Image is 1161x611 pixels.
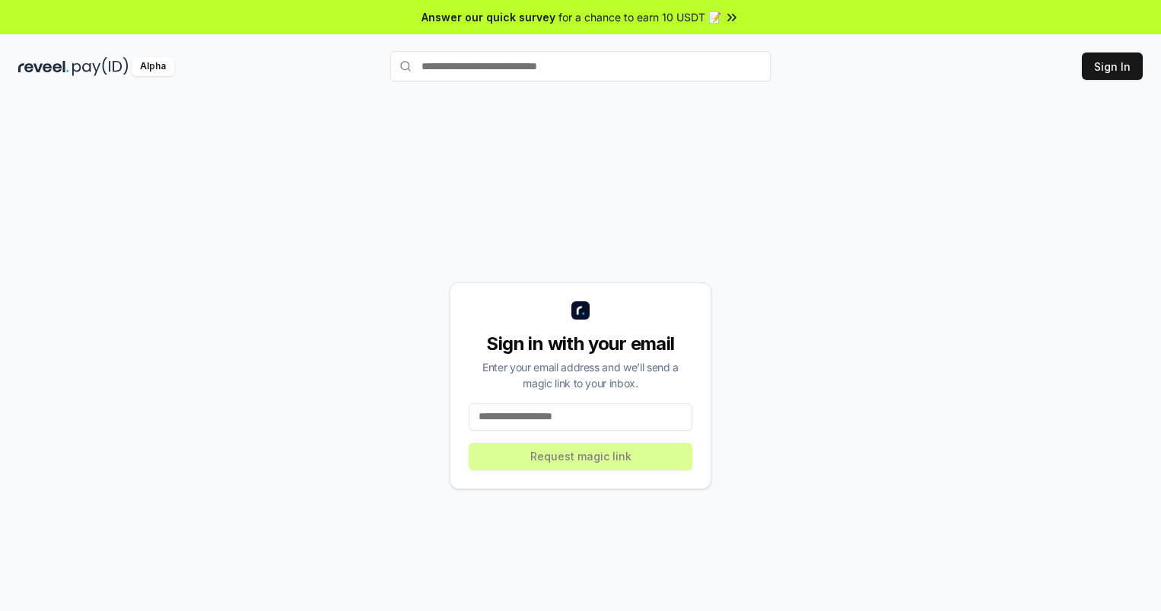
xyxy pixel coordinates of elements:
span: for a chance to earn 10 USDT 📝 [558,9,721,25]
div: Enter your email address and we’ll send a magic link to your inbox. [469,359,692,391]
img: logo_small [571,301,590,320]
span: Answer our quick survey [421,9,555,25]
button: Sign In [1082,53,1143,80]
div: Sign in with your email [469,332,692,356]
img: reveel_dark [18,57,69,76]
div: Alpha [132,57,174,76]
img: pay_id [72,57,129,76]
